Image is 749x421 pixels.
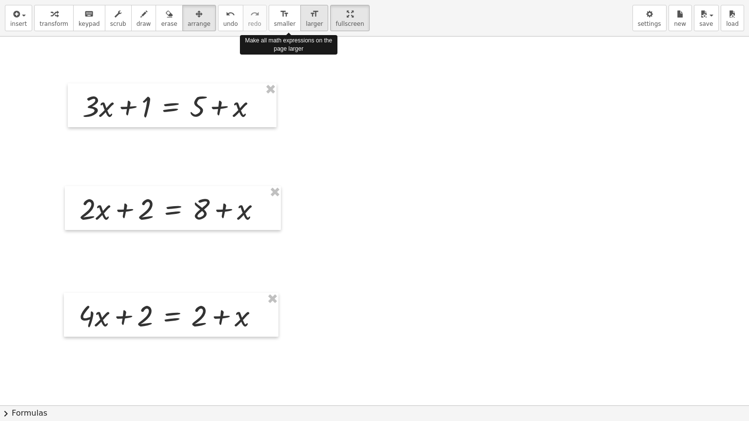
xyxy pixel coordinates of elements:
button: fullscreen [330,5,369,31]
i: keyboard [84,8,94,20]
button: format_sizesmaller [269,5,301,31]
button: draw [131,5,157,31]
i: format_size [310,8,319,20]
button: undoundo [218,5,243,31]
span: draw [137,20,151,27]
span: smaller [274,20,296,27]
button: arrange [182,5,216,31]
button: save [694,5,719,31]
button: format_sizelarger [300,5,328,31]
button: load [721,5,744,31]
span: arrange [188,20,211,27]
button: erase [156,5,182,31]
span: scrub [110,20,126,27]
i: format_size [280,8,289,20]
button: keyboardkeypad [73,5,105,31]
span: settings [638,20,661,27]
button: redoredo [243,5,267,31]
span: new [674,20,686,27]
span: load [726,20,739,27]
span: erase [161,20,177,27]
button: settings [632,5,667,31]
span: save [699,20,713,27]
span: larger [306,20,323,27]
span: insert [10,20,27,27]
span: keypad [79,20,100,27]
span: undo [223,20,238,27]
span: transform [39,20,68,27]
div: Make all math expressions on the page larger [240,35,337,55]
button: transform [34,5,74,31]
button: insert [5,5,32,31]
button: new [669,5,692,31]
i: undo [226,8,235,20]
button: scrub [105,5,132,31]
span: redo [248,20,261,27]
span: fullscreen [335,20,364,27]
i: redo [250,8,259,20]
